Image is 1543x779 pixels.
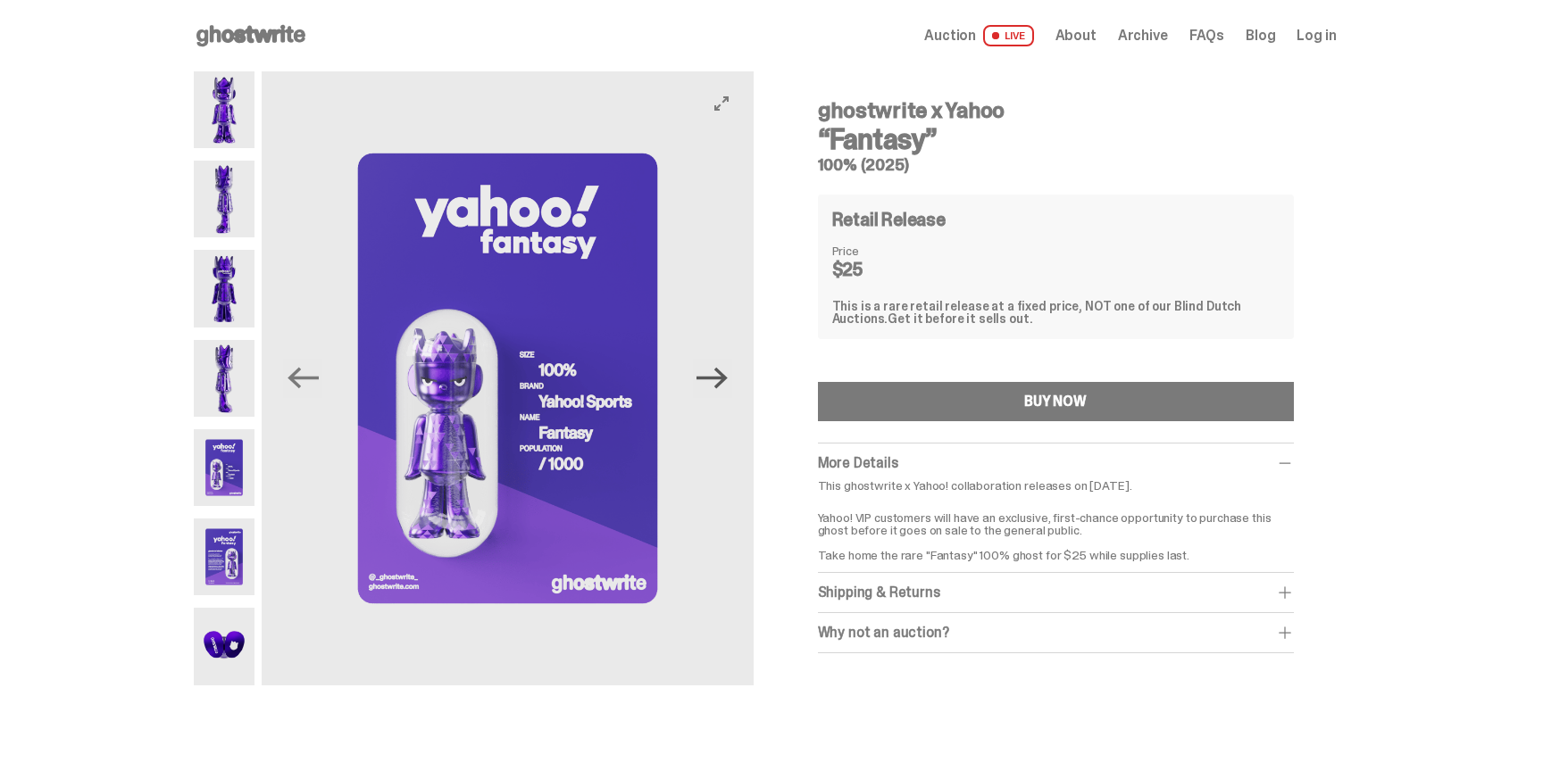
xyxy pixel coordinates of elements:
img: Yahoo-HG---3.png [194,250,255,327]
img: Yahoo-HG---7.png [194,608,255,684]
img: Yahoo-HG---2.png [194,161,255,237]
div: This is a rare retail release at a fixed price, NOT one of our Blind Dutch Auctions. [832,300,1280,325]
div: BUY NOW [1024,394,1087,409]
h4: ghostwrite x Yahoo [818,100,1294,121]
a: Auction LIVE [924,25,1033,46]
a: Log in [1297,29,1336,43]
p: This ghostwrite x Yahoo! collaboration releases on [DATE]. [818,479,1294,492]
button: Next [693,359,732,398]
span: LIVE [983,25,1034,46]
span: Auction [924,29,976,43]
dd: $25 [832,261,922,278]
span: More Details [818,453,898,472]
img: Yahoo-HG---5.png [194,429,255,506]
button: View full-screen [711,93,732,114]
h3: “Fantasy” [818,125,1294,153]
div: Shipping & Returns [818,584,1294,601]
img: Yahoo-HG---4.png [194,340,255,417]
span: Get it before it sells out. [888,311,1032,327]
div: Why not an auction? [818,624,1294,642]
a: About [1055,29,1097,43]
img: Yahoo-HG---6.png [194,518,255,595]
h4: Retail Release [832,211,946,228]
button: Previous [283,359,322,398]
dt: Price [832,244,922,257]
h5: 100% (2025) [818,157,1294,173]
button: BUY NOW [818,382,1294,421]
a: FAQs [1189,29,1224,43]
p: Yahoo! VIP customers will have an exclusive, first-chance opportunity to purchase this ghost befo... [818,499,1294,561]
img: Yahoo-HG---1.png [194,71,255,148]
a: Archive [1118,29,1168,43]
a: Blog [1246,29,1275,43]
img: Yahoo-HG---5.png [262,71,753,685]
